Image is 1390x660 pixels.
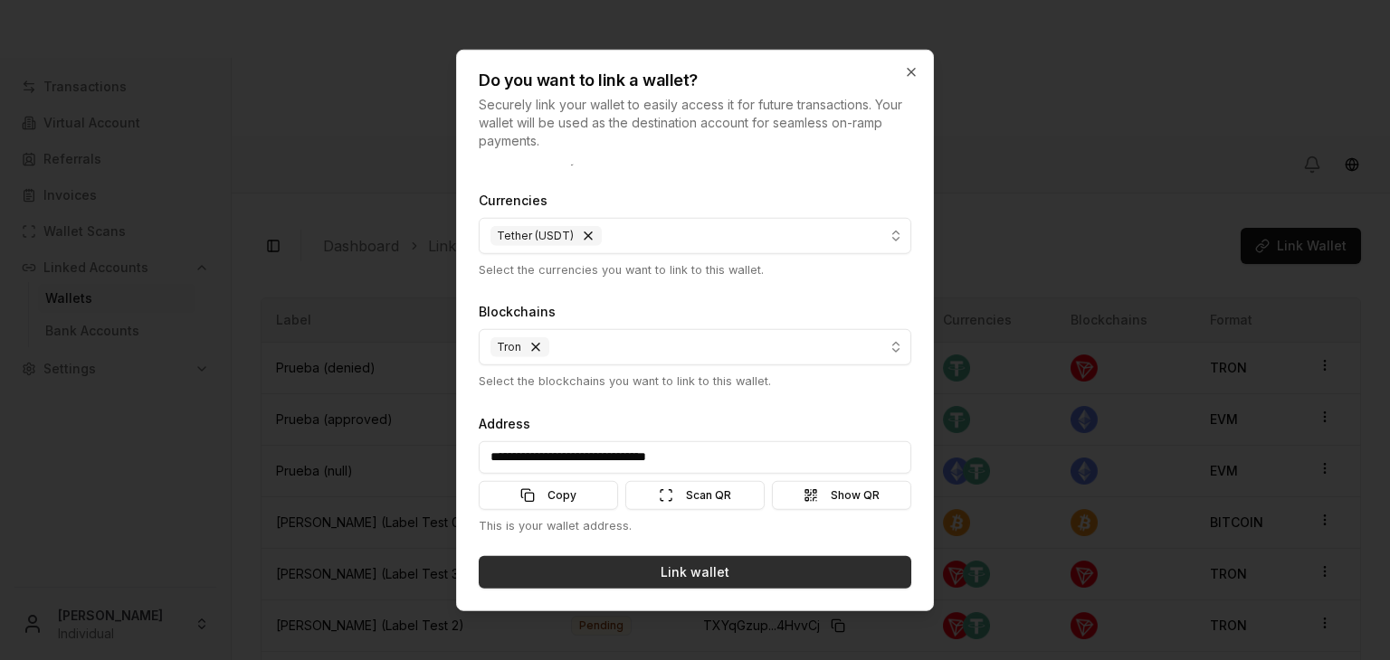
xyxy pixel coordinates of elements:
button: Scan QR [625,480,765,509]
label: Currencies [479,193,547,208]
p: Securely link your wallet to easily access it for future transactions. Your wallet will be used a... [479,96,911,150]
div: Tron [490,337,549,357]
p: Select the currencies you want to link to this wallet. [479,261,911,278]
span: Show QR [831,487,880,502]
h2: Do you want to link a wallet? [479,72,911,89]
button: Remove Tron [528,340,543,354]
button: Copy [479,480,618,509]
label: Blockchains [479,304,556,319]
p: This is your wallet address. [479,516,911,533]
p: Select the blockchains you want to link to this wallet. [479,372,911,390]
button: Show QR [772,480,911,509]
span: Scan QR [686,487,731,502]
button: Remove Tether (USDT) [581,229,595,243]
button: Link wallet [479,556,911,589]
label: Address [479,415,530,430]
div: Tether (USDT) [490,226,602,246]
